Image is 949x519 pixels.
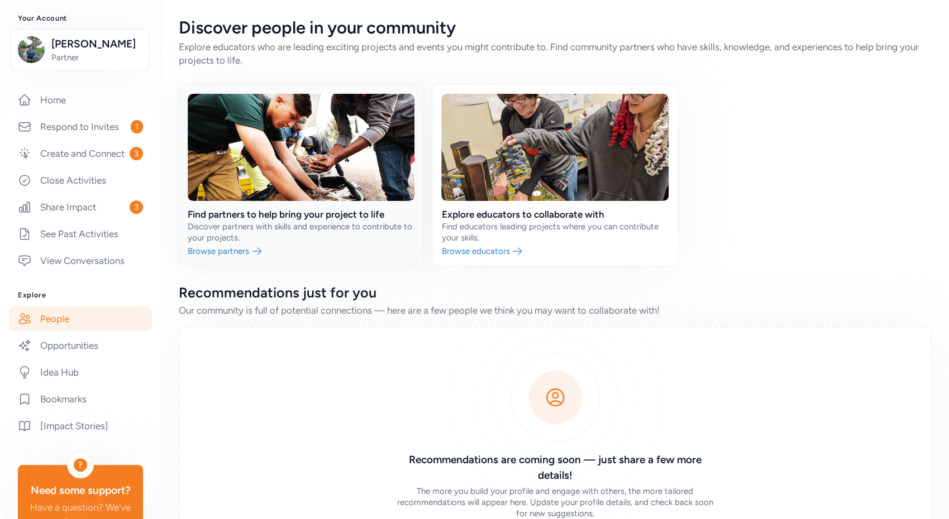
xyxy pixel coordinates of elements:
div: Recommendations just for you [179,283,931,301]
span: 3 [130,147,143,160]
span: 1 [131,120,143,133]
button: [PERSON_NAME]Partner [11,29,149,70]
a: Bookmarks [9,387,152,411]
div: The more you build your profile and engage with others, the more tailored recommendations will ap... [394,486,716,519]
h3: Your Account [18,14,143,23]
a: People [9,306,152,331]
div: Explore educators who are leading exciting projects and events you might contribute to. Find comm... [179,40,931,67]
div: Our community is full of potential connections — here are a few people we think you may want to c... [179,304,931,317]
div: ? [74,458,87,472]
h3: Recommendations are coming soon — just share a few more details! [394,452,716,483]
span: 3 [130,200,143,214]
a: See Past Activities [9,222,152,246]
span: [PERSON_NAME] [51,36,142,52]
a: Respond to Invites1 [9,114,152,139]
a: Close Activities [9,168,152,193]
div: Need some support? [27,483,134,498]
h3: Explore [18,291,143,300]
a: Share Impact3 [9,195,152,219]
a: Opportunities [9,333,152,358]
span: Partner [51,52,142,63]
a: Idea Hub [9,360,152,385]
a: View Conversations [9,248,152,273]
a: Home [9,88,152,112]
a: Create and Connect3 [9,141,152,166]
div: Discover people in your community [179,18,931,38]
a: [Impact Stories] [9,414,152,438]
